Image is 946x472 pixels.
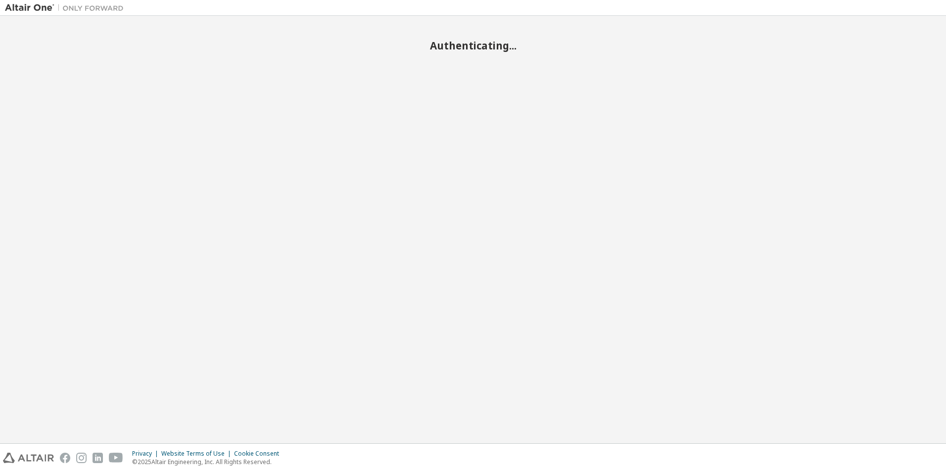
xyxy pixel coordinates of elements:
[234,450,285,458] div: Cookie Consent
[76,453,87,463] img: instagram.svg
[93,453,103,463] img: linkedin.svg
[132,458,285,466] p: © 2025 Altair Engineering, Inc. All Rights Reserved.
[5,39,941,52] h2: Authenticating...
[3,453,54,463] img: altair_logo.svg
[60,453,70,463] img: facebook.svg
[132,450,161,458] div: Privacy
[5,3,129,13] img: Altair One
[109,453,123,463] img: youtube.svg
[161,450,234,458] div: Website Terms of Use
